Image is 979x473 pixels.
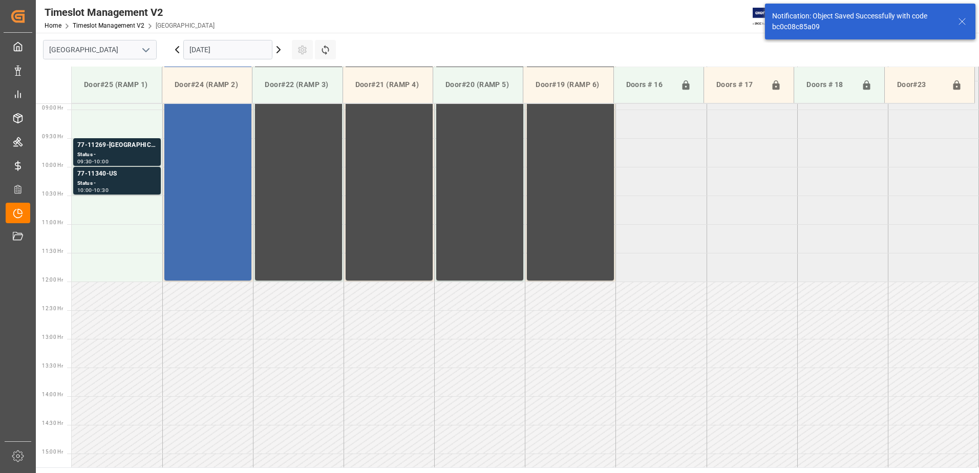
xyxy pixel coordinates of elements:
span: 09:00 Hr [42,105,63,111]
button: open menu [138,42,153,58]
input: Type to search/select [43,40,157,59]
div: Status - [77,179,157,188]
div: Door#20 (RAMP 5) [441,75,515,94]
div: Door#22 (RAMP 3) [261,75,334,94]
span: 14:30 Hr [42,420,63,426]
div: Door#25 (RAMP 1) [80,75,154,94]
div: 77-11340-US [77,169,157,179]
input: DD.MM.YYYY [183,40,272,59]
div: 09:30 [77,159,92,164]
div: - [92,188,94,192]
span: 12:30 Hr [42,306,63,311]
span: 11:30 Hr [42,248,63,254]
a: Timeslot Management V2 [73,22,144,29]
span: 11:00 Hr [42,220,63,225]
div: Door#21 (RAMP 4) [351,75,424,94]
span: 09:30 Hr [42,134,63,139]
div: Doors # 18 [802,75,857,95]
span: 13:00 Hr [42,334,63,340]
div: Status - [77,150,157,159]
span: 13:30 Hr [42,363,63,369]
img: Exertis%20JAM%20-%20Email%20Logo.jpg_1722504956.jpg [753,8,788,26]
span: 10:30 Hr [42,191,63,197]
div: Door#23 [893,75,947,95]
div: 10:00 [94,159,109,164]
div: Door#24 (RAMP 2) [171,75,244,94]
a: Home [45,22,61,29]
div: Timeslot Management V2 [45,5,215,20]
div: 77-11269-[GEOGRAPHIC_DATA] [77,140,157,150]
span: 14:00 Hr [42,392,63,397]
div: 10:30 [94,188,109,192]
div: Doors # 17 [712,75,767,95]
div: - [92,159,94,164]
span: 15:00 Hr [42,449,63,455]
span: 12:00 Hr [42,277,63,283]
div: Notification: Object Saved Successfully with code bc0c08c85a09 [772,11,948,32]
div: 10:00 [77,188,92,192]
div: Door#19 (RAMP 6) [531,75,605,94]
span: 10:00 Hr [42,162,63,168]
div: Doors # 16 [622,75,676,95]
